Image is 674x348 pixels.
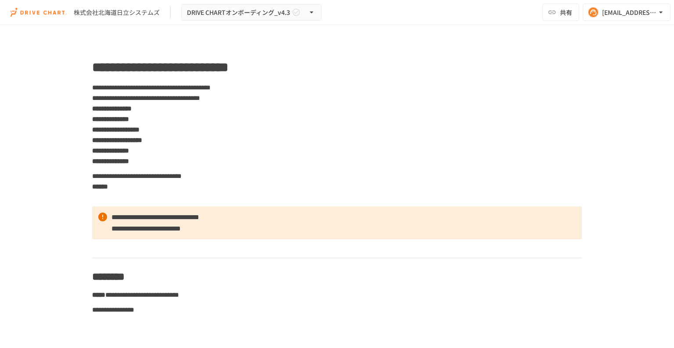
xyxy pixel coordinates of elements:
[602,7,656,18] div: [EMAIL_ADDRESS][DOMAIN_NAME]
[560,7,572,17] span: 共有
[181,4,322,21] button: DRIVE CHARTオンボーディング_v4.3
[74,8,160,17] div: 株式会社北海道日立システムズ
[187,7,290,18] span: DRIVE CHARTオンボーディング_v4.3
[542,4,579,21] button: 共有
[11,5,67,19] img: i9VDDS9JuLRLX3JIUyK59LcYp6Y9cayLPHs4hOxMB9W
[583,4,670,21] button: [EMAIL_ADDRESS][DOMAIN_NAME]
